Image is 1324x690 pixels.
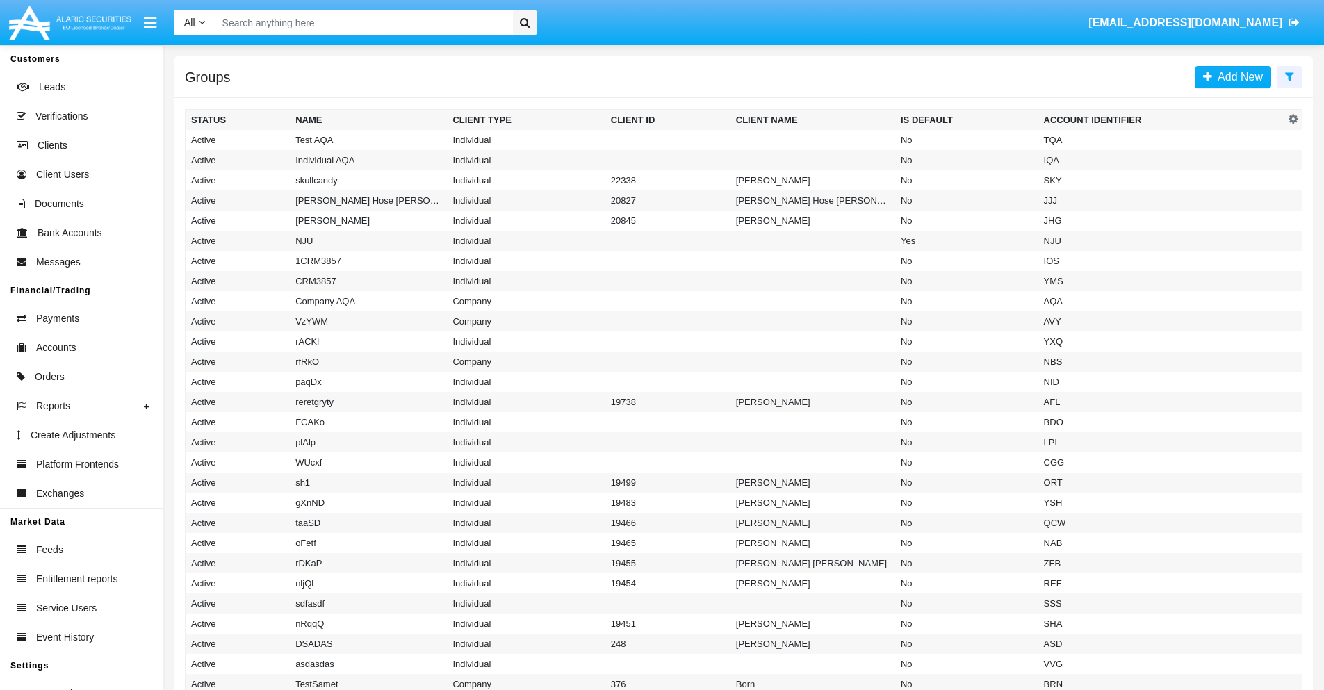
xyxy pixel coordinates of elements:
[730,573,895,593] td: [PERSON_NAME]
[447,553,605,573] td: Individual
[447,352,605,372] td: Company
[605,110,730,131] th: Client ID
[895,251,1038,271] td: No
[36,486,84,501] span: Exchanges
[36,399,70,413] span: Reports
[730,614,895,634] td: [PERSON_NAME]
[186,150,291,170] td: Active
[895,452,1038,473] td: No
[730,392,895,412] td: [PERSON_NAME]
[1038,634,1285,654] td: ASD
[895,211,1038,231] td: No
[730,634,895,654] td: [PERSON_NAME]
[447,432,605,452] td: Individual
[1038,170,1285,190] td: SKY
[1038,231,1285,251] td: NJU
[290,634,447,654] td: DSADAS
[1212,71,1263,83] span: Add New
[895,473,1038,493] td: No
[605,553,730,573] td: 19455
[447,452,605,473] td: Individual
[605,392,730,412] td: 19738
[447,150,605,170] td: Individual
[290,654,447,674] td: asdasdas
[447,211,605,231] td: Individual
[447,110,605,131] th: Client Type
[447,513,605,533] td: Individual
[730,493,895,513] td: [PERSON_NAME]
[1195,66,1271,88] a: Add New
[186,271,291,291] td: Active
[290,432,447,452] td: plAlp
[290,150,447,170] td: Individual AQA
[730,533,895,553] td: [PERSON_NAME]
[290,412,447,432] td: FCAKo
[290,251,447,271] td: 1CRM3857
[1082,3,1307,42] a: [EMAIL_ADDRESS][DOMAIN_NAME]
[447,593,605,614] td: Individual
[186,170,291,190] td: Active
[36,630,94,645] span: Event History
[186,553,291,573] td: Active
[186,432,291,452] td: Active
[895,130,1038,150] td: No
[185,72,231,83] h5: Groups
[730,170,895,190] td: [PERSON_NAME]
[36,601,97,616] span: Service Users
[36,311,79,326] span: Payments
[1038,130,1285,150] td: TQA
[1038,372,1285,392] td: NID
[447,170,605,190] td: Individual
[447,372,605,392] td: Individual
[290,311,447,331] td: VzYWM
[39,80,65,95] span: Leads
[1038,432,1285,452] td: LPL
[290,452,447,473] td: WUcxf
[1038,110,1285,131] th: Account Identifier
[290,593,447,614] td: sdfasdf
[186,614,291,634] td: Active
[290,473,447,493] td: sh1
[290,211,447,231] td: [PERSON_NAME]
[1038,211,1285,231] td: JHG
[186,412,291,432] td: Active
[1038,352,1285,372] td: NBS
[730,473,895,493] td: [PERSON_NAME]
[1038,331,1285,352] td: YXQ
[447,251,605,271] td: Individual
[186,331,291,352] td: Active
[1038,392,1285,412] td: AFL
[290,372,447,392] td: paqDx
[1038,513,1285,533] td: QCW
[730,211,895,231] td: [PERSON_NAME]
[895,493,1038,513] td: No
[1038,190,1285,211] td: JJJ
[186,392,291,412] td: Active
[35,370,65,384] span: Orders
[186,211,291,231] td: Active
[35,109,88,124] span: Verifications
[1038,593,1285,614] td: SSS
[290,352,447,372] td: rfRkO
[730,513,895,533] td: [PERSON_NAME]
[895,533,1038,553] td: No
[447,493,605,513] td: Individual
[447,412,605,432] td: Individual
[447,614,605,634] td: Individual
[290,614,447,634] td: nRqqQ
[186,311,291,331] td: Active
[186,251,291,271] td: Active
[38,138,67,153] span: Clients
[1038,493,1285,513] td: YSH
[605,473,730,493] td: 19499
[447,533,605,553] td: Individual
[895,231,1038,251] td: Yes
[7,2,133,43] img: Logo image
[1038,452,1285,473] td: CGG
[174,15,215,30] a: All
[605,513,730,533] td: 19466
[290,271,447,291] td: CRM3857
[1038,412,1285,432] td: BDO
[1038,150,1285,170] td: IQA
[895,150,1038,170] td: No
